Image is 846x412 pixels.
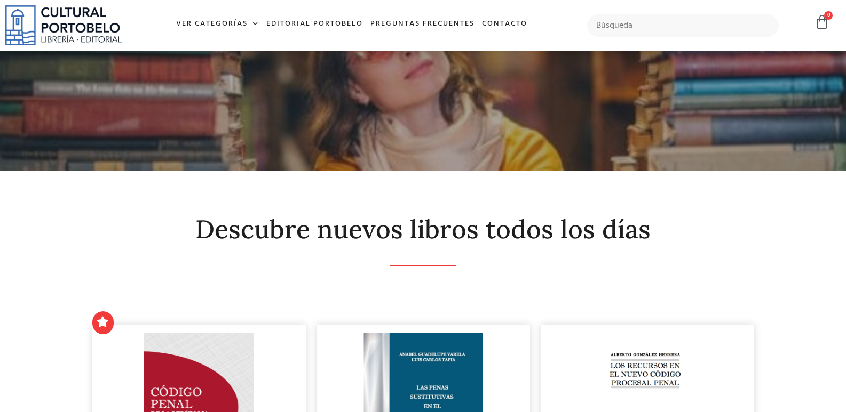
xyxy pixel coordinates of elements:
a: Editorial Portobelo [263,13,367,36]
a: 0 [815,14,829,30]
a: Preguntas frecuentes [367,13,478,36]
input: Búsqueda [587,14,779,37]
a: Ver Categorías [172,13,263,36]
h2: Descubre nuevos libros todos los días [92,215,754,244]
a: Contacto [478,13,531,36]
span: 0 [824,11,833,20]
